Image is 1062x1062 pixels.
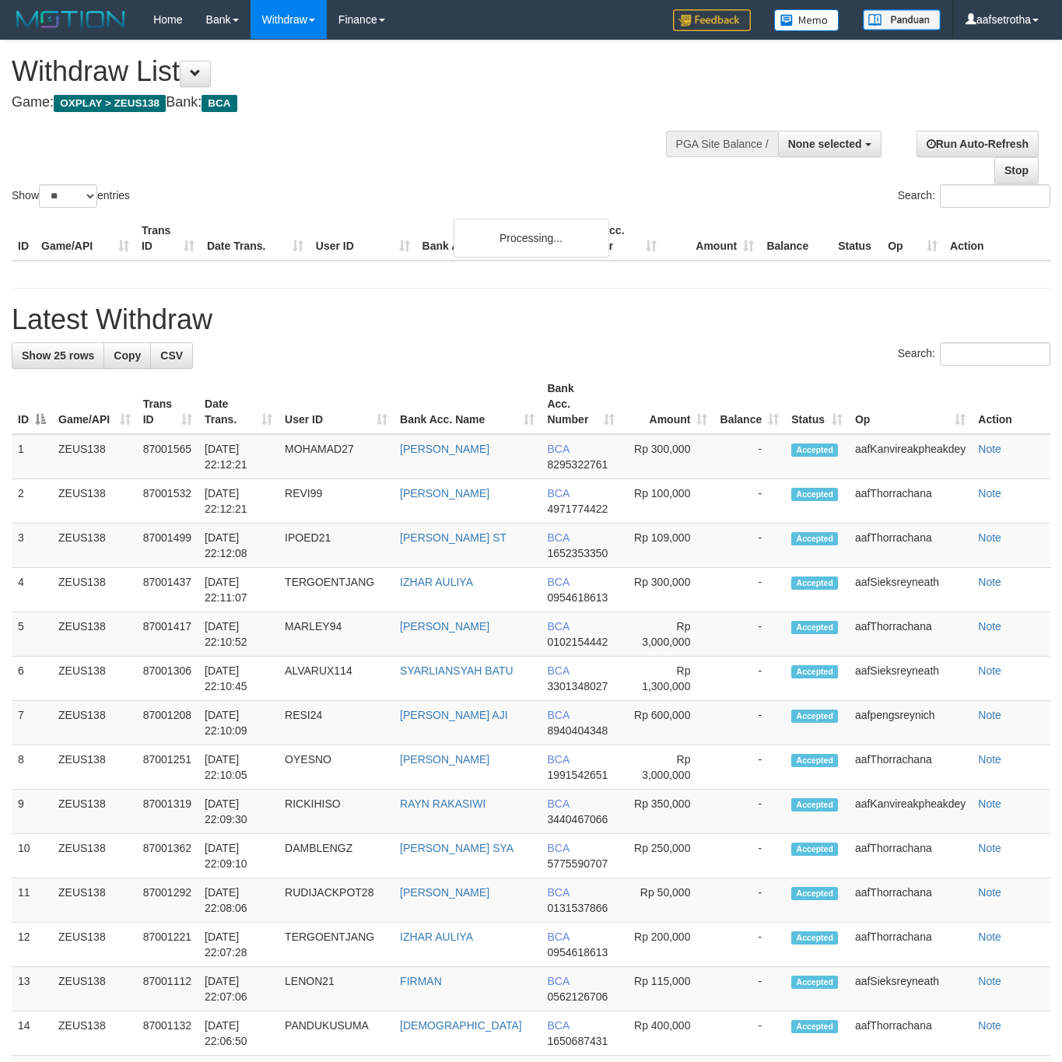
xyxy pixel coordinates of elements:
th: Status: activate to sort column ascending [785,374,849,434]
td: [DATE] 22:06:50 [198,1011,279,1056]
span: Copy 1991542651 to clipboard [547,769,608,781]
span: BCA [547,576,569,588]
th: Amount [663,216,760,261]
a: Run Auto-Refresh [917,131,1039,157]
td: 87001132 [137,1011,198,1056]
td: TERGOENTJANG [279,568,394,612]
td: 7 [12,701,52,745]
td: [DATE] 22:09:30 [198,790,279,834]
a: IZHAR AULIYA [400,576,473,588]
td: [DATE] 22:08:06 [198,878,279,923]
td: 87001565 [137,434,198,479]
a: [PERSON_NAME] AJI [400,709,507,721]
span: Accepted [791,577,838,590]
label: Search: [898,184,1050,208]
span: BCA [547,531,569,544]
td: Rp 115,000 [621,967,714,1011]
span: Accepted [791,1020,838,1033]
span: Accepted [791,887,838,900]
span: BCA [547,1019,569,1032]
a: Note [978,443,1001,455]
td: aafThorrachana [849,745,972,790]
a: Stop [994,157,1039,184]
span: Accepted [791,621,838,634]
td: [DATE] 22:10:05 [198,745,279,790]
td: 13 [12,967,52,1011]
td: 87001292 [137,878,198,923]
span: Accepted [791,843,838,856]
th: ID [12,216,35,261]
span: Copy 3440467066 to clipboard [547,813,608,825]
td: 87001437 [137,568,198,612]
td: aafSieksreyneath [849,568,972,612]
span: BCA [547,620,569,633]
td: Rp 250,000 [621,834,714,878]
a: Note [978,975,1001,987]
td: - [713,479,785,524]
span: BCA [547,487,569,499]
span: Copy [114,349,141,362]
a: [PERSON_NAME] [400,620,489,633]
td: ZEUS138 [52,834,137,878]
td: PANDUKUSUMA [279,1011,394,1056]
td: aafThorrachana [849,878,972,923]
a: [PERSON_NAME] [400,753,489,766]
td: OYESNO [279,745,394,790]
th: Game/API: activate to sort column ascending [52,374,137,434]
a: [PERSON_NAME] [400,487,489,499]
td: aafKanvireakpheakdey [849,434,972,479]
td: ZEUS138 [52,657,137,701]
a: RAYN RAKASIWI [400,797,485,810]
td: 9 [12,790,52,834]
h4: Game: Bank: [12,95,692,110]
th: Date Trans. [201,216,310,261]
img: panduan.png [863,9,941,30]
a: Note [978,620,1001,633]
span: BCA [547,886,569,899]
span: Copy 8940404348 to clipboard [547,724,608,737]
td: ZEUS138 [52,745,137,790]
span: Copy 0954618613 to clipboard [547,946,608,959]
td: aafKanvireakpheakdey [849,790,972,834]
span: Accepted [791,532,838,545]
span: Accepted [791,798,838,811]
td: REVI99 [279,479,394,524]
td: ZEUS138 [52,1011,137,1056]
td: 11 [12,878,52,923]
td: [DATE] 22:09:10 [198,834,279,878]
td: Rp 200,000 [621,923,714,967]
td: ZEUS138 [52,568,137,612]
span: BCA [547,931,569,943]
a: [PERSON_NAME] SYA [400,842,513,854]
a: Note [978,931,1001,943]
td: ZEUS138 [52,923,137,967]
span: Show 25 rows [22,349,94,362]
a: IZHAR AULIYA [400,931,473,943]
td: 12 [12,923,52,967]
th: Bank Acc. Name: activate to sort column ascending [394,374,541,434]
td: aafpengsreynich [849,701,972,745]
td: Rp 400,000 [621,1011,714,1056]
td: 6 [12,657,52,701]
th: Op: activate to sort column ascending [849,374,972,434]
h1: Withdraw List [12,56,692,87]
span: Copy 3301348027 to clipboard [547,680,608,692]
span: Copy 1650687431 to clipboard [547,1035,608,1047]
img: Feedback.jpg [673,9,751,31]
td: ZEUS138 [52,612,137,657]
td: Rp 300,000 [621,434,714,479]
a: Note [978,664,1001,677]
span: Accepted [791,710,838,723]
span: BCA [547,443,569,455]
a: [DEMOGRAPHIC_DATA] [400,1019,522,1032]
a: Note [978,753,1001,766]
span: BCA [547,842,569,854]
td: [DATE] 22:12:08 [198,524,279,568]
td: - [713,1011,785,1056]
td: - [713,701,785,745]
span: Copy 0131537866 to clipboard [547,902,608,914]
th: Trans ID [135,216,201,261]
span: Accepted [791,665,838,678]
div: Processing... [454,219,609,258]
th: Bank Acc. Name [416,216,566,261]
